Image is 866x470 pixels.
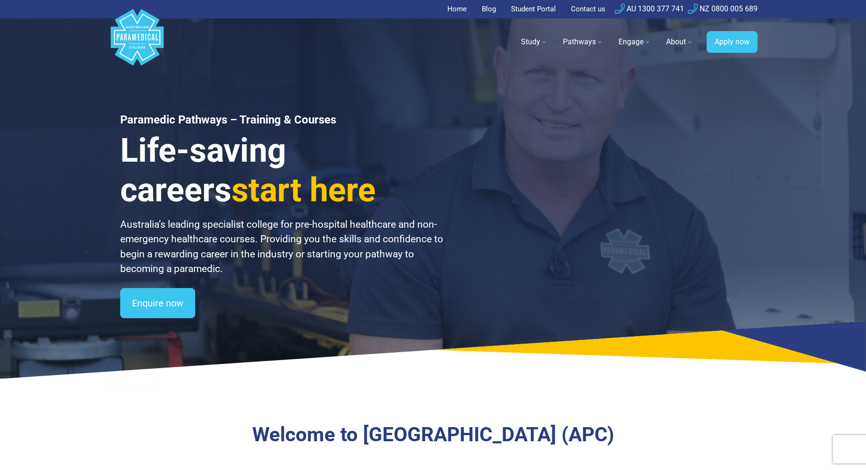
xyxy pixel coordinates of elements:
[120,131,445,210] h3: Life-saving careers
[613,29,657,55] a: Engage
[688,4,758,13] a: NZ 0800 005 689
[707,31,758,53] a: Apply now
[660,29,699,55] a: About
[109,18,165,66] a: Australian Paramedical College
[615,4,684,13] a: AU 1300 377 741
[557,29,609,55] a: Pathways
[120,217,445,277] p: Australia’s leading specialist college for pre-hospital healthcare and non-emergency healthcare c...
[120,113,445,127] h1: Paramedic Pathways – Training & Courses
[515,29,553,55] a: Study
[231,171,376,209] span: start here
[162,423,704,447] h3: Welcome to [GEOGRAPHIC_DATA] (APC)
[120,288,195,318] a: Enquire now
